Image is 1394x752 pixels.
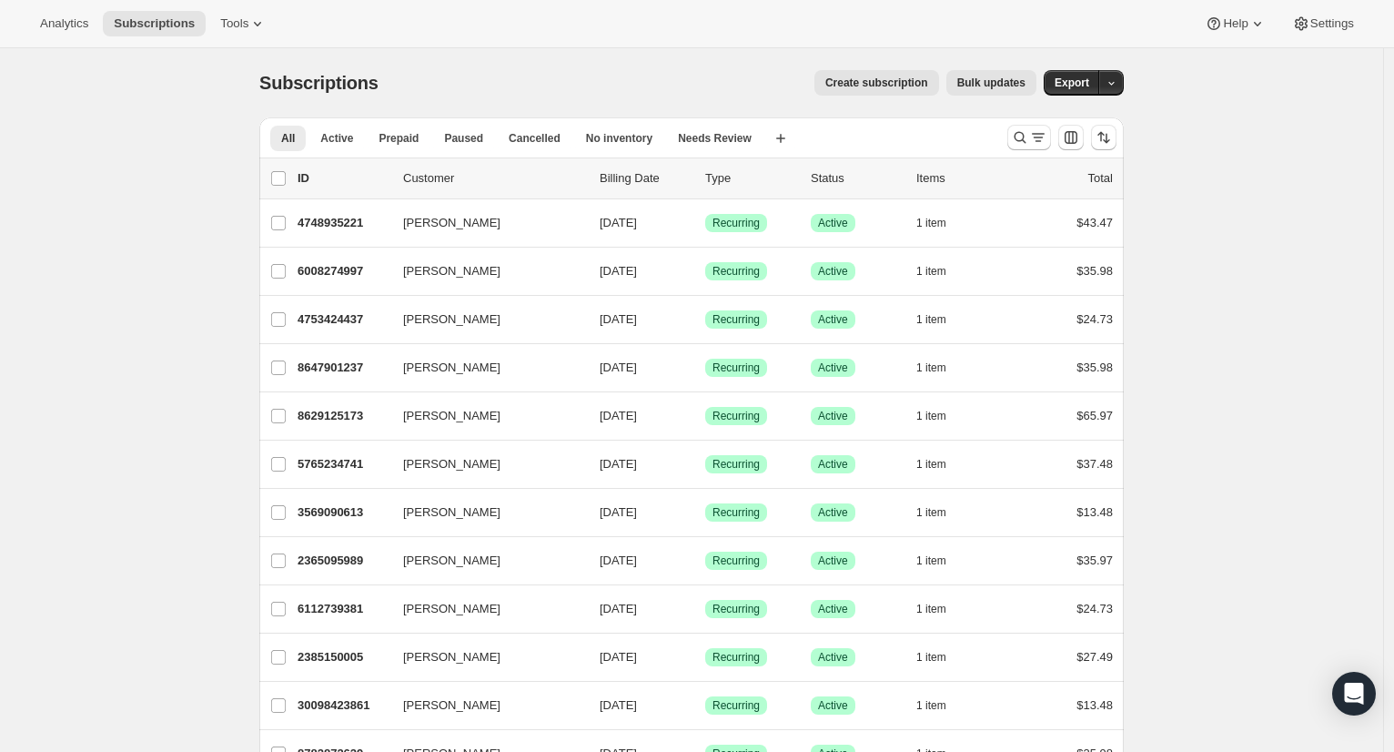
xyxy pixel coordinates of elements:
button: Customize table column order and visibility [1058,125,1084,150]
div: Open Intercom Messenger [1332,672,1376,716]
span: All [281,131,295,146]
button: 1 item [916,500,966,525]
span: Active [320,131,353,146]
span: Recurring [712,457,760,472]
span: No inventory [586,131,652,146]
button: 1 item [916,355,966,381]
div: 6112739381[PERSON_NAME][DATE]SuccessRecurringSuccessActive1 item$24.73 [298,596,1113,622]
span: $13.48 [1076,698,1113,712]
div: IDCustomerBilling DateTypeStatusItemsTotal [298,169,1113,188]
span: Analytics [40,16,88,31]
span: 1 item [916,602,946,616]
span: Active [818,698,848,713]
button: [PERSON_NAME] [392,401,574,431]
span: Paused [444,131,483,146]
span: Recurring [712,312,760,327]
p: 6008274997 [298,262,389,280]
button: 1 item [916,259,966,284]
button: 1 item [916,596,966,622]
span: Needs Review [678,131,752,146]
div: 30098423861[PERSON_NAME][DATE]SuccessRecurringSuccessActive1 item$13.48 [298,693,1113,718]
span: $37.48 [1076,457,1113,471]
span: Recurring [712,505,760,520]
span: Bulk updates [957,76,1025,90]
span: Active [818,409,848,423]
div: 8647901237[PERSON_NAME][DATE]SuccessRecurringSuccessActive1 item$35.98 [298,355,1113,381]
span: Active [818,264,848,279]
p: 30098423861 [298,696,389,715]
p: 5765234741 [298,455,389,473]
span: Subscriptions [114,16,195,31]
span: 1 item [916,650,946,665]
button: Sort the results [1091,125,1116,150]
div: Type [705,169,796,188]
span: Cancelled [509,131,561,146]
span: [DATE] [600,361,637,374]
span: [PERSON_NAME] [403,407,500,425]
span: [PERSON_NAME] [403,648,500,666]
div: 8629125173[PERSON_NAME][DATE]SuccessRecurringSuccessActive1 item$65.97 [298,403,1113,429]
span: [DATE] [600,505,637,519]
p: 8647901237 [298,359,389,377]
button: 1 item [916,210,966,236]
span: $43.47 [1076,216,1113,229]
span: [PERSON_NAME] [403,600,500,618]
span: [DATE] [600,457,637,471]
span: Recurring [712,554,760,568]
p: Status [811,169,902,188]
span: Active [818,457,848,472]
button: 1 item [916,548,966,574]
button: [PERSON_NAME] [392,643,574,672]
span: Recurring [712,361,760,375]
p: 6112739381 [298,600,389,618]
button: [PERSON_NAME] [392,498,574,527]
div: 6008274997[PERSON_NAME][DATE]SuccessRecurringSuccessActive1 item$35.98 [298,259,1113,284]
button: [PERSON_NAME] [392,208,574,238]
p: 2385150005 [298,648,389,666]
span: 1 item [916,361,946,375]
span: Subscriptions [259,73,379,93]
button: Create new view [766,126,795,151]
span: [PERSON_NAME] [403,552,500,570]
button: [PERSON_NAME] [392,257,574,286]
p: Customer [403,169,585,188]
p: Total [1088,169,1113,188]
span: 1 item [916,457,946,472]
span: Active [818,554,848,568]
p: 8629125173 [298,407,389,425]
button: Settings [1281,11,1365,36]
span: 1 item [916,216,946,230]
button: [PERSON_NAME] [392,450,574,479]
span: $65.97 [1076,409,1113,422]
div: 2385150005[PERSON_NAME][DATE]SuccessRecurringSuccessActive1 item$27.49 [298,645,1113,670]
span: [PERSON_NAME] [403,455,500,473]
span: 1 item [916,554,946,568]
span: 1 item [916,312,946,327]
span: Recurring [712,650,760,665]
div: 5765234741[PERSON_NAME][DATE]SuccessRecurringSuccessActive1 item$37.48 [298,452,1113,477]
span: [PERSON_NAME] [403,503,500,522]
span: Recurring [712,698,760,713]
p: ID [298,169,389,188]
span: Active [818,650,848,665]
button: Bulk updates [946,70,1036,96]
div: 4753424437[PERSON_NAME][DATE]SuccessRecurringSuccessActive1 item$24.73 [298,307,1113,332]
button: Subscriptions [103,11,206,36]
div: 3569090613[PERSON_NAME][DATE]SuccessRecurringSuccessActive1 item$13.48 [298,500,1113,525]
button: [PERSON_NAME] [392,546,574,575]
span: 1 item [916,505,946,520]
span: Settings [1310,16,1354,31]
span: [PERSON_NAME] [403,262,500,280]
div: Items [916,169,1007,188]
span: Export [1055,76,1089,90]
span: $24.73 [1076,602,1113,615]
p: 4748935221 [298,214,389,232]
span: Active [818,602,848,616]
button: 1 item [916,693,966,718]
div: 2365095989[PERSON_NAME][DATE]SuccessRecurringSuccessActive1 item$35.97 [298,548,1113,574]
span: [PERSON_NAME] [403,214,500,232]
span: [PERSON_NAME] [403,359,500,377]
button: Export [1044,70,1100,96]
span: Prepaid [379,131,419,146]
button: 1 item [916,645,966,670]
